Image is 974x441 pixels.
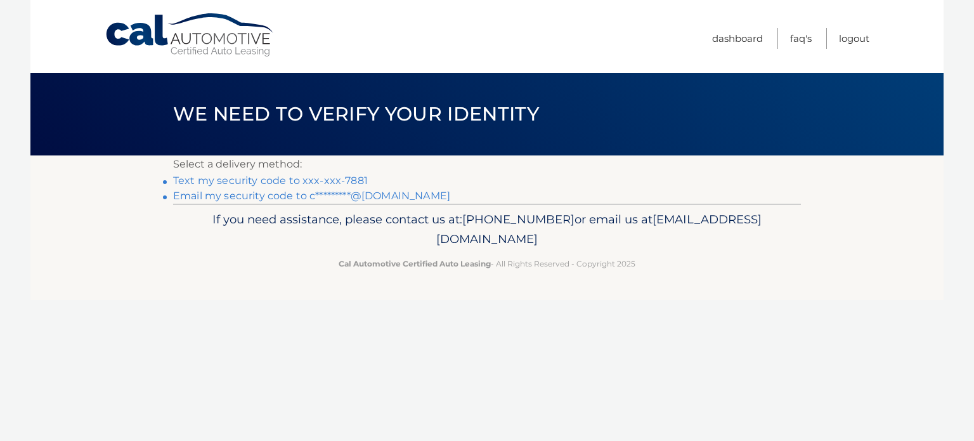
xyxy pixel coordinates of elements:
a: Text my security code to xxx-xxx-7881 [173,174,368,187]
span: We need to verify your identity [173,102,539,126]
a: Email my security code to c*********@[DOMAIN_NAME] [173,190,450,202]
a: Logout [839,28,869,49]
p: Select a delivery method: [173,155,801,173]
a: Cal Automotive [105,13,276,58]
a: FAQ's [790,28,812,49]
span: [PHONE_NUMBER] [462,212,575,227]
p: - All Rights Reserved - Copyright 2025 [181,257,793,270]
p: If you need assistance, please contact us at: or email us at [181,209,793,250]
a: Dashboard [712,28,763,49]
strong: Cal Automotive Certified Auto Leasing [339,259,491,268]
